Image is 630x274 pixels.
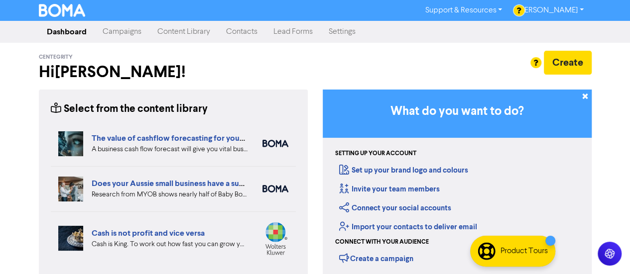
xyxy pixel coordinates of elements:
h2: Hi [PERSON_NAME] ! [39,63,308,82]
div: Setting up your account [335,149,416,158]
a: Connect your social accounts [339,203,451,213]
a: [PERSON_NAME] [510,2,591,18]
a: Import your contacts to deliver email [339,222,477,232]
div: Select from the content library [51,101,208,117]
div: Connect with your audience [335,238,429,247]
div: Research from MYOB shows nearly half of Baby Boomer business owners are planning to exit in the n... [92,189,248,200]
a: Support & Resources [417,2,510,18]
button: Create [544,51,592,75]
img: BOMA Logo [39,4,86,17]
img: wolterskluwer [262,222,288,255]
a: Invite your team members [339,184,440,194]
a: Does your Aussie small business have a succession plan? [92,179,291,188]
iframe: Chat Widget [580,226,630,274]
a: The value of cashflow forecasting for your business [92,133,275,143]
div: Cash is King. To work out how fast you can grow your business, you need to look at your projected... [92,239,248,250]
a: Cash is not profit and vice versa [92,228,205,238]
a: Content Library [149,22,218,42]
img: boma_accounting [262,140,288,147]
div: Create a campaign [339,251,413,266]
a: Set up your brand logo and colours [339,166,468,175]
h3: What do you want to do? [338,104,577,119]
a: Campaigns [95,22,149,42]
a: Contacts [218,22,265,42]
a: Settings [321,22,364,42]
a: Dashboard [39,22,95,42]
span: Centegrity [39,54,73,61]
img: boma [262,185,288,192]
div: A business cash flow forecast will give you vital business intelligence to help you scenario-plan... [92,144,248,155]
a: Lead Forms [265,22,321,42]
